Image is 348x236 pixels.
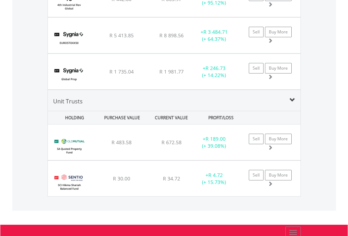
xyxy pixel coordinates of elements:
span: R 483.58 [112,139,132,146]
img: UT.ZA.OSAB4.png [51,133,87,158]
span: R 34.72 [163,175,180,182]
span: Unit Trusts [53,97,83,105]
a: Sell [249,170,264,180]
span: R 189.00 [205,135,226,142]
span: R 4.72 [208,172,223,178]
span: R 1 735.04 [109,68,134,75]
a: Buy More [265,63,292,74]
span: R 8 898.56 [159,32,184,39]
a: Buy More [265,170,292,180]
span: R 30.00 [113,175,130,182]
img: UT.ZA.SSHBF.png [51,170,87,194]
div: HOLDING [49,111,96,124]
div: CURRENT VALUE [147,111,195,124]
div: + (+ 15.73%) [192,172,236,186]
a: Buy More [265,134,292,144]
span: R 672.58 [162,139,182,146]
div: + (+ 39.08%) [192,135,236,149]
img: TFSA.SYGP.png [51,63,87,88]
a: Sell [249,63,264,74]
span: R 1 981.77 [159,68,184,75]
div: + (+ 64.37%) [192,28,236,43]
div: + (+ 14.22%) [192,65,236,79]
a: Sell [249,134,264,144]
img: TFSA.SYGEU.png [51,26,87,51]
a: Buy More [265,27,292,37]
div: PURCHASE VALUE [98,111,146,124]
a: Sell [249,27,264,37]
span: R 5 413.85 [109,32,134,39]
span: R 3 484.71 [203,28,228,35]
div: PROFIT/LOSS [197,111,245,124]
span: R 246.73 [205,65,226,71]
